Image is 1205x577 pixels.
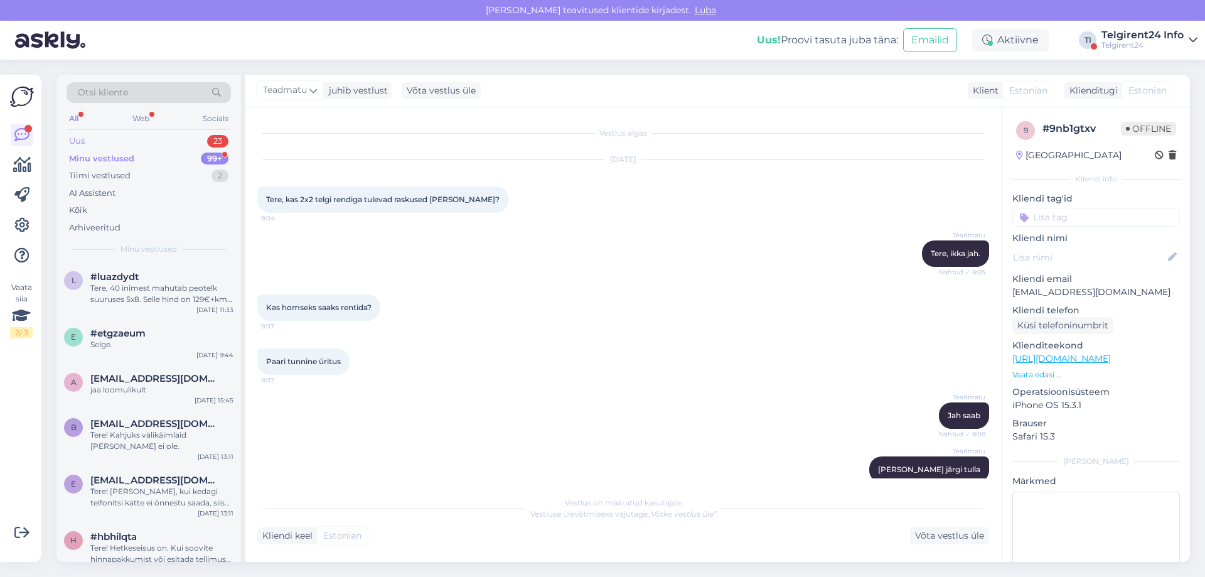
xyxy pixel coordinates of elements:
div: All [67,111,81,127]
div: jaa loomulikult [90,384,233,396]
span: Offline [1121,122,1176,136]
span: #etgzaeum [90,328,146,339]
p: Operatsioonisüsteem [1012,386,1180,399]
p: Kliendi nimi [1012,232,1180,245]
p: Märkmed [1012,475,1180,488]
span: e [71,332,76,342]
span: ene.randvee26@gmail.com [90,475,221,486]
p: Vaata edasi ... [1012,369,1180,380]
div: Kliendi info [1012,173,1180,185]
p: Kliendi tag'id [1012,192,1180,205]
a: Telgirent24 InfoTelgirent24 [1101,30,1197,50]
div: [DATE] [257,154,989,165]
div: Küsi telefoninumbrit [1012,317,1113,334]
span: Paari tunnine üritus [266,357,341,366]
span: Kas homseks saaks rentida? [266,303,372,312]
div: Telgirent24 Info [1101,30,1184,40]
span: #hbhilqta [90,531,137,542]
span: b [71,423,77,432]
input: Lisa nimi [1013,251,1165,264]
span: 8:07 [261,321,308,331]
div: [DATE] 13:11 [198,509,233,518]
span: Teadmatu [938,392,985,402]
div: Tiimi vestlused [69,170,131,182]
span: Vestlus on määratud kasutajale [565,498,682,507]
div: Võta vestlus üle [402,82,481,99]
span: Nähtud ✓ 8:08 [938,429,985,439]
span: Estonian [1009,84,1047,97]
span: Vestluse ülevõtmiseks vajutage [530,509,717,519]
div: Klient [968,84,999,97]
span: ailen@structo.ee [90,373,221,384]
div: Vaata siia [10,282,33,338]
div: Tere, 40 inimest mahutab peotelk suuruses 5x8. Selle hind on 129€+km. Kui soovite hinnapakkumist ... [90,283,233,305]
div: Tere! Hetkeseisus on. Kui soovite hinnapakkumist või esitada tellimust, siis palun saatke e-mail ... [90,542,233,565]
div: [DATE] 11:33 [196,305,233,315]
span: Teadmatu [938,446,985,456]
div: Tere! [PERSON_NAME], kui kedagi telfonitsi kätte ei õnnestu saada, siis võib [PERSON_NAME] soovid... [90,486,233,509]
div: Arhiveeritud [69,222,120,234]
span: Minu vestlused [120,244,177,255]
span: Estonian [323,529,361,542]
div: 99+ [201,153,228,165]
div: Kliendi keel [257,529,313,542]
span: Otsi kliente [78,86,128,99]
div: Uus [69,135,85,148]
p: Brauser [1012,417,1180,430]
span: Tere, kas 2x2 telgi rendiga tulevad raskused [PERSON_NAME]? [266,195,500,204]
i: „Võtke vestlus üle” [648,509,717,519]
a: [URL][DOMAIN_NAME] [1012,353,1111,364]
div: [DATE] 15:45 [195,396,233,405]
div: juhib vestlust [324,84,388,97]
span: a [71,377,77,387]
img: Askly Logo [10,85,34,109]
div: 2 / 3 [10,327,33,338]
div: Proovi tasuta juba täna: [757,33,898,48]
p: [EMAIL_ADDRESS][DOMAIN_NAME] [1012,286,1180,299]
input: Lisa tag [1012,208,1180,227]
span: Luba [691,4,720,16]
div: Selge. [90,339,233,350]
div: [DATE] 13:11 [198,452,233,461]
span: Tere, ikka jah. [931,249,980,258]
div: TI [1079,31,1096,49]
span: 9 [1024,126,1028,135]
div: [PERSON_NAME] [1012,456,1180,467]
p: Kliendi email [1012,272,1180,286]
b: Uus! [757,34,781,46]
span: [PERSON_NAME] järgi tulla [878,465,980,474]
span: l [72,276,76,285]
p: Kliendi telefon [1012,304,1180,317]
div: Telgirent24 [1101,40,1184,50]
span: 8:04 [261,213,308,223]
span: Teadmatu [938,230,985,240]
div: Socials [200,111,231,127]
span: #luazdydt [90,271,139,283]
div: 23 [207,135,228,148]
span: birx323@gmail.com [90,418,221,429]
div: # 9nb1gtxv [1042,121,1121,136]
div: Võta vestlus üle [910,527,989,544]
div: Klienditugi [1064,84,1118,97]
div: [DATE] 9:44 [196,350,233,360]
span: h [70,536,77,545]
p: Safari 15.3 [1012,430,1180,443]
span: Estonian [1128,84,1167,97]
span: Teadmatu [263,84,307,97]
span: Jah saab [948,411,980,420]
span: 8:07 [261,375,308,385]
span: e [71,479,76,488]
div: Tere! Kahjuks välikäimlaid [PERSON_NAME] ei ole. [90,429,233,452]
div: Kõik [69,204,87,217]
div: AI Assistent [69,187,115,200]
div: [GEOGRAPHIC_DATA] [1016,149,1122,162]
div: Aktiivne [972,29,1049,51]
p: Klienditeekond [1012,339,1180,352]
button: Emailid [903,28,957,52]
div: Web [130,111,152,127]
div: Vestlus algas [257,127,989,139]
div: 2 [212,170,228,182]
p: iPhone OS 15.3.1 [1012,399,1180,412]
div: Minu vestlused [69,153,134,165]
span: Nähtud ✓ 8:05 [938,267,985,277]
